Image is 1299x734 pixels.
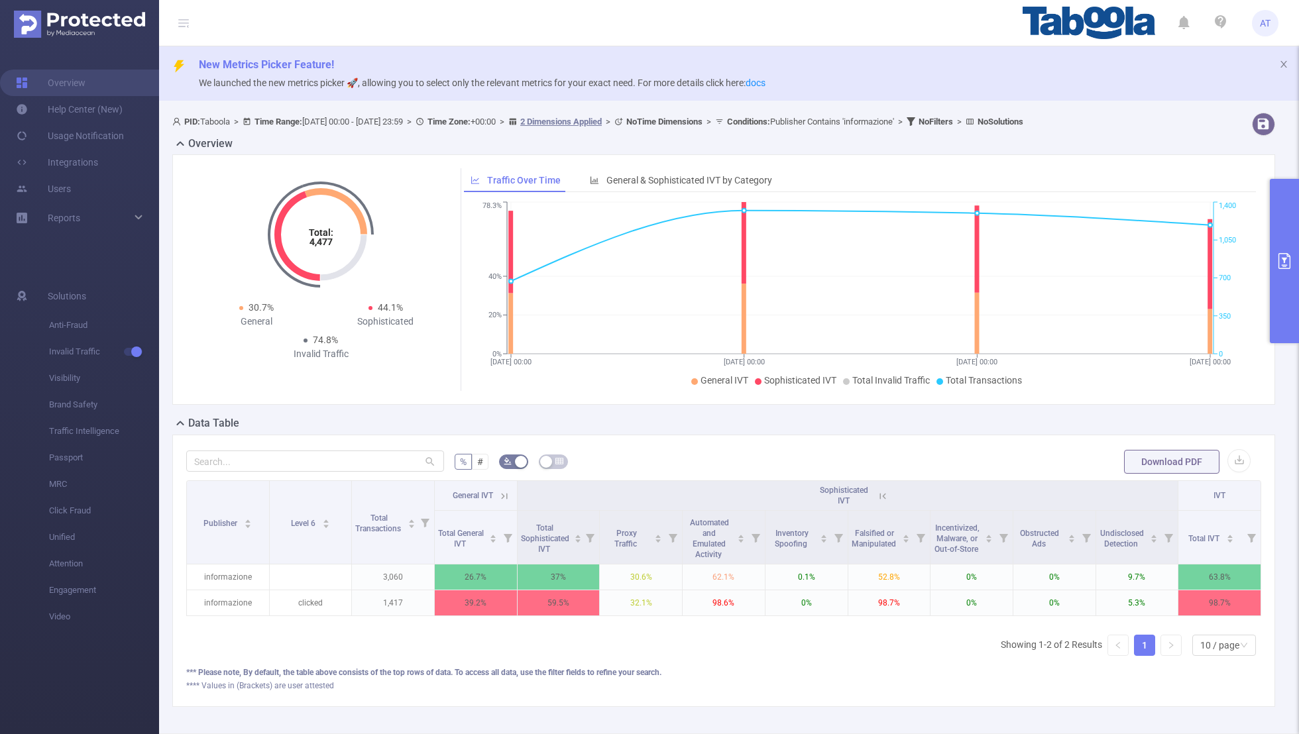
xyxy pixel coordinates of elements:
[172,117,184,126] i: icon: user
[655,533,662,537] i: icon: caret-up
[737,537,744,541] i: icon: caret-down
[520,117,602,127] u: 2 Dimensions Applied
[614,529,639,549] span: Proxy Traffic
[518,564,600,590] p: 37%
[1188,534,1221,543] span: Total IVT
[690,518,729,559] span: Automated and Emulated Activity
[321,315,450,329] div: Sophisticated
[1013,590,1096,615] p: 0%
[49,524,159,550] span: Unified
[496,117,508,127] span: >
[1100,529,1144,549] span: Undisclosed Detection
[244,517,252,525] div: Sort
[1279,60,1288,69] i: icon: close
[186,680,1261,692] div: **** Values in (Brackets) are user attested
[1135,635,1155,655] a: 1
[985,533,992,537] i: icon: caret-up
[1219,312,1231,321] tspan: 350
[946,375,1022,386] span: Total Transactions
[903,537,910,541] i: icon: caret-down
[16,123,124,149] a: Usage Notification
[488,272,502,281] tspan: 40%
[254,117,302,127] b: Time Range:
[953,117,966,127] span: >
[438,529,484,549] span: Total General IVT
[48,283,86,309] span: Solutions
[703,117,715,127] span: >
[903,533,910,537] i: icon: caret-up
[765,590,848,615] p: 0%
[829,511,848,564] i: Filter menu
[378,302,403,313] span: 44.1%
[49,550,159,577] span: Attention
[746,511,765,564] i: Filter menu
[188,415,239,431] h2: Data Table
[489,533,497,541] div: Sort
[1077,511,1096,564] i: Filter menu
[172,60,186,73] i: icon: thunderbolt
[172,117,1023,127] span: Taboola [DATE] 00:00 - [DATE] 23:59 +00:00
[1219,236,1236,244] tspan: 1,050
[482,202,502,211] tspan: 78.3%
[521,523,569,554] span: Total Sophisticated IVT
[471,176,480,185] i: icon: line-chart
[435,564,517,590] p: 26.7%
[1227,537,1234,541] i: icon: caret-down
[487,175,561,185] span: Traffic Over Time
[416,481,434,564] i: Filter menu
[1242,511,1261,564] i: Filter menu
[355,513,403,533] span: Total Transactions
[1068,533,1075,537] i: icon: caret-up
[49,445,159,471] span: Passport
[270,590,352,615] p: clicked
[746,78,765,88] a: docs
[203,519,239,528] span: Publisher
[723,358,764,366] tspan: [DATE] 00:00
[352,590,434,615] p: 1,417
[309,227,333,238] tspan: Total:
[48,213,80,223] span: Reports
[49,365,159,392] span: Visibility
[581,511,599,564] i: Filter menu
[322,517,330,525] div: Sort
[16,70,85,96] a: Overview
[184,117,200,127] b: PID:
[985,533,993,541] div: Sort
[1151,537,1158,541] i: icon: caret-down
[427,117,471,127] b: Time Zone:
[985,537,992,541] i: icon: caret-down
[14,11,145,38] img: Protected Media
[49,603,159,630] span: Video
[1096,564,1178,590] p: 9.7%
[600,590,682,615] p: 32.1%
[453,491,493,500] span: General IVT
[978,117,1023,127] b: No Solutions
[1107,635,1129,656] li: Previous Page
[1020,529,1059,549] span: Obstructed Ads
[820,533,828,541] div: Sort
[310,236,333,247] tspan: 4,477
[16,96,123,123] a: Help Center (New)
[602,117,614,127] span: >
[49,471,159,498] span: MRC
[49,392,159,418] span: Brand Safety
[245,523,252,527] i: icon: caret-down
[352,564,434,590] p: 3,060
[555,457,563,465] i: icon: table
[820,533,827,537] i: icon: caret-up
[245,517,252,521] i: icon: caret-up
[683,590,765,615] p: 98.6%
[663,511,682,564] i: Filter menu
[931,564,1013,590] p: 0%
[600,564,682,590] p: 30.6%
[574,537,581,541] i: icon: caret-down
[1227,533,1234,537] i: icon: caret-up
[820,537,827,541] i: icon: caret-down
[408,517,416,525] div: Sort
[1200,635,1239,655] div: 10 / page
[1240,641,1248,651] i: icon: down
[408,517,416,521] i: icon: caret-up
[1160,635,1182,656] li: Next Page
[1013,564,1096,590] p: 0%
[403,117,416,127] span: >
